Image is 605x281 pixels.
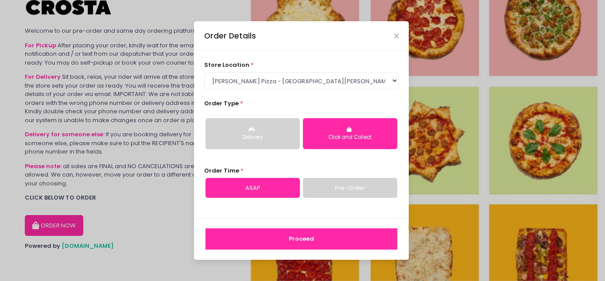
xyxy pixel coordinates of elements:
button: Close [394,34,399,38]
span: store location [204,61,249,69]
a: Pre-Order [303,178,397,198]
a: ASAP [206,178,300,198]
span: Order Time [204,166,239,175]
div: Click and Collect [309,134,391,142]
button: Delivery [206,118,300,149]
div: Order Details [204,30,256,42]
button: Proceed [206,228,397,250]
span: Order Type [204,99,239,108]
button: Click and Collect [303,118,397,149]
div: Delivery [212,134,294,142]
